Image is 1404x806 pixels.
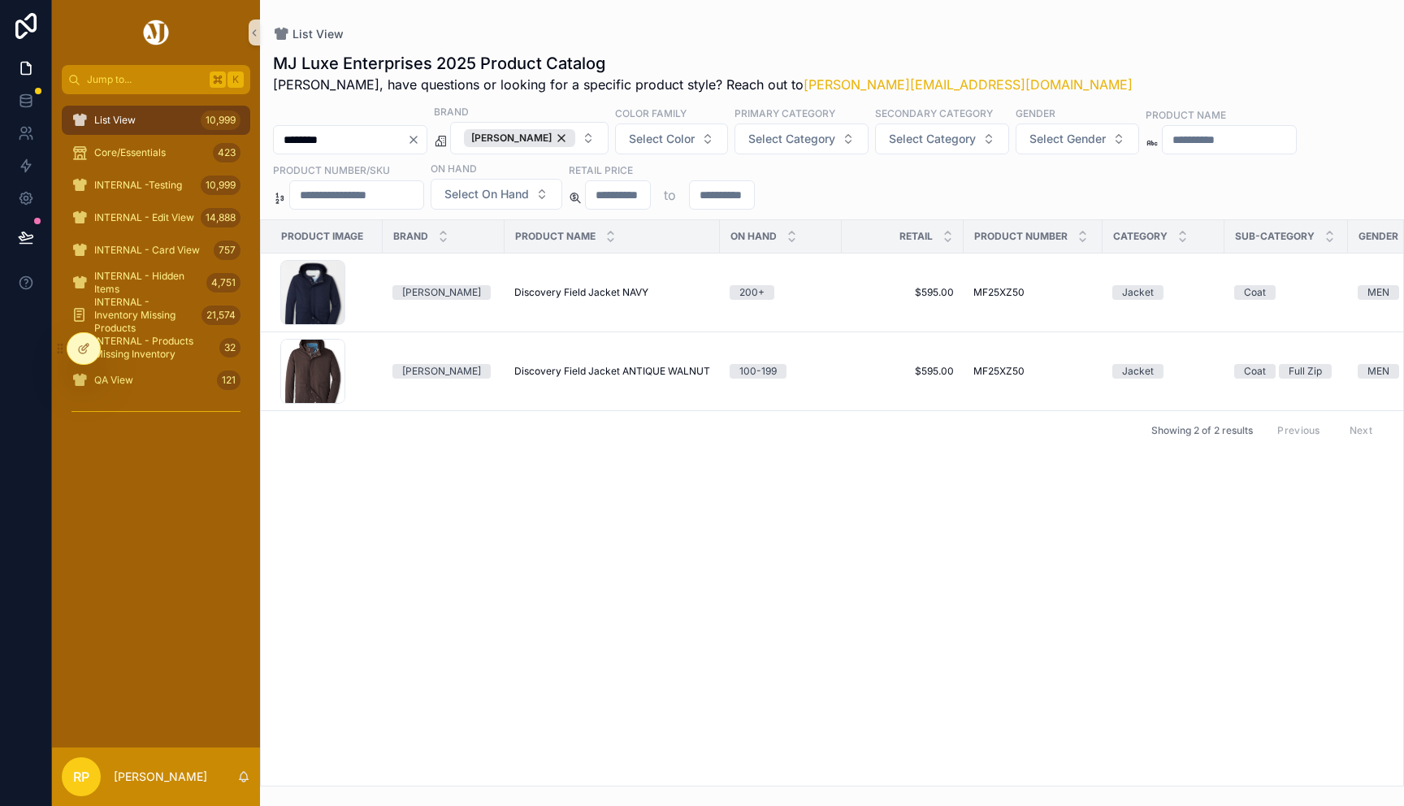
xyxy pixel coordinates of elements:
span: Showing 2 of 2 results [1151,424,1253,437]
a: $595.00 [851,365,954,378]
label: Gender [1016,106,1055,120]
label: Retail Price [569,162,633,177]
p: to [664,185,676,205]
span: MF25XZ50 [973,365,1025,378]
span: INTERNAL - Inventory Missing Products [94,296,195,335]
button: Clear [407,133,427,146]
label: Product Number/SKU [273,162,390,177]
div: 10,999 [201,110,240,130]
a: INTERNAL - Inventory Missing Products21,574 [62,301,250,330]
button: Select Button [875,123,1009,154]
label: On Hand [431,161,477,175]
span: INTERNAL - Products Missing Inventory [94,335,213,361]
a: Jacket [1112,285,1215,300]
span: Select Color [629,131,695,147]
span: [PERSON_NAME], have questions or looking for a specific product style? Reach out to [273,75,1133,94]
span: Select Gender [1029,131,1106,147]
span: Product Image [281,230,363,243]
div: MEN [1367,285,1389,300]
label: Color Family [615,106,687,120]
span: INTERNAL - Edit View [94,211,194,224]
a: Core/Essentials423 [62,138,250,167]
div: 10,999 [201,175,240,195]
a: INTERNAL - Card View757 [62,236,250,265]
span: MF25XZ50 [973,286,1025,299]
label: Product Name [1146,107,1226,122]
span: List View [94,114,136,127]
button: Select Button [1016,123,1139,154]
div: MEN [1367,364,1389,379]
button: Select Button [615,123,728,154]
button: Unselect PETER_MILLAR [464,129,575,147]
div: Coat [1244,364,1266,379]
div: 423 [213,143,240,162]
a: MF25XZ50 [973,365,1093,378]
div: Jacket [1122,364,1154,379]
a: [PERSON_NAME] [392,285,495,300]
div: [PERSON_NAME] [402,364,481,379]
span: Product Name [515,230,596,243]
div: Full Zip [1289,364,1322,379]
label: Brand [434,104,469,119]
span: Sub-Category [1235,230,1315,243]
a: [PERSON_NAME] [392,364,495,379]
a: List View10,999 [62,106,250,135]
span: Brand [393,230,428,243]
span: Core/Essentials [94,146,166,159]
div: 100-199 [739,364,777,379]
a: INTERNAL - Edit View14,888 [62,203,250,232]
a: [PERSON_NAME][EMAIL_ADDRESS][DOMAIN_NAME] [804,76,1133,93]
div: 757 [214,240,240,260]
div: 21,574 [201,305,240,325]
label: Primary Category [734,106,835,120]
a: Coat [1234,285,1338,300]
button: Select Button [431,179,562,210]
a: INTERNAL - Products Missing Inventory32 [62,333,250,362]
div: 200+ [739,285,765,300]
div: [PERSON_NAME] [402,285,481,300]
span: Select Category [748,131,835,147]
div: [PERSON_NAME] [464,129,575,147]
div: 4,751 [206,273,240,292]
span: QA View [94,374,133,387]
p: [PERSON_NAME] [114,769,207,785]
span: INTERNAL - Card View [94,244,200,257]
span: INTERNAL -Testing [94,179,182,192]
a: 200+ [730,285,832,300]
a: INTERNAL - Hidden Items4,751 [62,268,250,297]
div: 121 [217,370,240,390]
div: Coat [1244,285,1266,300]
button: Select Button [734,123,869,154]
span: On Hand [730,230,777,243]
h1: MJ Luxe Enterprises 2025 Product Catalog [273,52,1133,75]
div: 32 [219,338,240,357]
span: Select Category [889,131,976,147]
a: 100-199 [730,364,832,379]
a: MF25XZ50 [973,286,1093,299]
a: Jacket [1112,364,1215,379]
span: RP [73,767,89,786]
a: INTERNAL -Testing10,999 [62,171,250,200]
div: 14,888 [201,208,240,227]
div: Jacket [1122,285,1154,300]
span: Jump to... [87,73,203,86]
img: App logo [141,19,171,45]
span: Retail [899,230,933,243]
label: Secondary Category [875,106,993,120]
span: List View [292,26,344,42]
span: Category [1113,230,1168,243]
span: Gender [1358,230,1398,243]
a: $595.00 [851,286,954,299]
button: Jump to...K [62,65,250,94]
span: Select On Hand [444,186,529,202]
a: Discovery Field Jacket NAVY [514,286,710,299]
button: Select Button [450,122,609,154]
a: Discovery Field Jacket ANTIQUE WALNUT [514,365,710,378]
span: INTERNAL - Hidden Items [94,270,200,296]
span: Product Number [974,230,1068,243]
a: QA View121 [62,366,250,395]
a: List View [273,26,344,42]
